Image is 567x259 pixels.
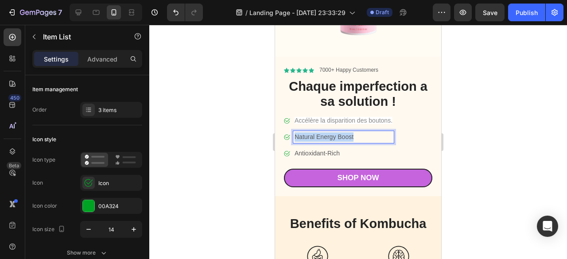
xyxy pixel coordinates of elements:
div: Show more [67,248,108,257]
div: 00A324 [98,202,140,210]
iframe: Design area [275,25,441,259]
div: 450 [8,94,21,101]
div: Icon size [32,224,67,236]
span: Save [483,9,497,16]
div: Icon type [32,156,55,164]
p: Item List [43,31,118,42]
span: Landing Page - [DATE] 23:33:29 [249,8,346,17]
div: Open Intercom Messenger [537,216,558,237]
p: Settings [44,54,69,64]
div: 3 items [98,106,140,114]
div: Item management [32,85,78,93]
div: Icon style [32,135,56,143]
button: Save [475,4,505,21]
p: Advanced [87,54,117,64]
span: / [245,8,248,17]
div: Icon [32,179,43,187]
button: Publish [508,4,545,21]
div: Icon [98,179,140,187]
div: Beta [7,162,21,169]
div: Undo/Redo [167,4,203,21]
div: Icon color [32,202,57,210]
p: 7 [58,7,62,18]
button: 7 [4,4,66,21]
span: Draft [376,8,389,16]
div: Publish [516,8,538,17]
div: Order [32,106,47,114]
